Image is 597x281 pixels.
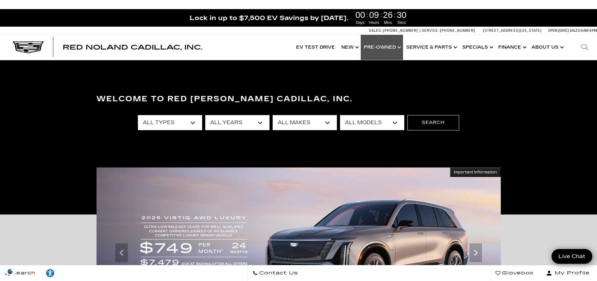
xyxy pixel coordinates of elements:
span: Open [DATE] [548,29,569,33]
div: Previous [115,243,128,262]
span: Live Chat [555,253,589,260]
span: Sales: [369,29,382,33]
span: Days [354,20,366,25]
section: Click to Open Cookie Consent Modal [3,268,18,275]
a: Specials [459,35,495,60]
span: 00 [354,11,366,19]
a: Live Chat [552,249,592,264]
div: Next [469,243,482,262]
img: Opt-Out Icon [3,268,18,275]
a: Sales: [PHONE_NUMBER] [369,29,420,32]
span: Lock in up to $7,500 EV Savings by [DATE]. [190,14,348,22]
span: : [394,10,396,20]
span: Search [10,269,36,278]
span: : [380,10,382,20]
span: Mins [382,20,394,25]
div: Explore your accessibility options [41,268,60,278]
span: [PHONE_NUMBER] [440,29,475,33]
span: [PHONE_NUMBER] [383,29,418,33]
span: Red Noland Cadillac, Inc. [63,44,202,51]
span: Hours [368,20,380,25]
button: Open user profile menu [539,265,597,281]
span: Important Information [454,170,497,175]
select: Filter by type [138,115,202,130]
a: Service & Parts [403,35,459,60]
button: Important Information [450,167,501,177]
select: Filter by make [273,115,337,130]
span: Contact Us [258,269,298,278]
span: : [366,10,368,20]
span: 30 [396,11,408,19]
span: Glovebox [500,269,534,278]
span: 09 [368,11,380,19]
a: Glovebox [490,265,539,281]
img: Cadillac Dark Logo with Cadillac White Text [13,41,44,53]
a: Pre-Owned [361,35,403,60]
div: Search [572,35,597,60]
button: Search [407,115,459,130]
a: Service: [PHONE_NUMBER] [420,29,477,32]
a: Red Noland Cadillac, Inc. [63,44,202,50]
span: Sales: [569,29,581,33]
select: Filter by model [340,115,404,130]
a: [STREET_ADDRESS][US_STATE] [483,29,542,33]
a: Accessible Carousel [101,120,102,121]
a: Explore your accessibility options [41,265,60,281]
span: My Profile [552,269,590,278]
a: Finance [495,35,528,60]
select: Filter by year [205,115,270,130]
a: About Us [528,35,566,60]
h3: Welcome to Red [PERSON_NAME] Cadillac, Inc. [97,93,501,105]
span: Secs [396,20,408,25]
a: EV Test Drive [293,35,338,60]
span: Service: [422,29,439,33]
a: Close [586,12,594,20]
a: New [338,35,361,60]
span: 9 AM-6 PM [581,29,597,33]
span: 26 [382,11,394,19]
a: Contact Us [248,265,303,281]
